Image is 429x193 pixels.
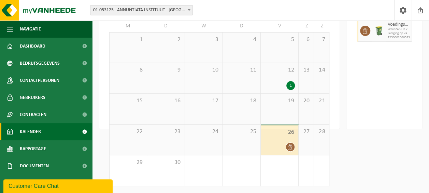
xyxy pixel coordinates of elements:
td: W [185,20,223,32]
span: 20 [302,97,310,105]
td: D [147,20,185,32]
span: WB-0240-HP voedingsafval, bevat producten van dierlijke oors [387,27,410,31]
span: Contactpersonen [20,72,59,89]
span: Rapportage [20,140,46,157]
td: Z [314,20,329,32]
span: 13 [302,66,310,74]
span: 4 [226,36,257,43]
span: 14 [317,66,326,74]
span: 3 [188,36,219,43]
span: Product Shop [20,175,51,192]
td: V [261,20,299,32]
span: 26 [264,129,295,136]
span: Contracten [20,106,46,123]
span: 6 [302,36,310,43]
span: 11 [226,66,257,74]
span: Documenten [20,157,49,175]
span: 24 [188,128,219,136]
span: 10 [188,66,219,74]
span: Voedingsafval, bevat producten van dierlijke oorsprong, onverpakt, categorie 3 [387,22,410,27]
span: 8 [113,66,143,74]
span: 25 [226,128,257,136]
span: Lediging op vaste frequentie [387,31,410,36]
td: D [223,20,261,32]
td: M [109,20,147,32]
span: 27 [302,128,310,136]
td: Z [299,20,314,32]
div: 1 [286,81,295,90]
span: 17 [188,97,219,105]
span: 5 [264,36,295,43]
span: 21 [317,97,326,105]
span: Navigatie [20,21,41,38]
span: Bedrijfsgegevens [20,55,60,72]
span: 01-053125 - ANNUNTIATA INSTITUUT - VEURNE [90,5,192,15]
span: 9 [151,66,181,74]
img: WB-0240-HPE-GN-50 [374,26,384,36]
span: 29 [113,159,143,166]
span: 28 [317,128,326,136]
span: 19 [264,97,295,105]
span: 23 [151,128,181,136]
span: 7 [317,36,326,43]
span: Dashboard [20,38,45,55]
iframe: chat widget [3,178,114,193]
span: 2 [151,36,181,43]
span: 16 [151,97,181,105]
span: 18 [226,97,257,105]
span: 15 [113,97,143,105]
span: Kalender [20,123,41,140]
span: 1 [113,36,143,43]
span: 12 [264,66,295,74]
span: 30 [151,159,181,166]
span: 22 [113,128,143,136]
span: T250002066583 [387,36,410,40]
span: Gebruikers [20,89,45,106]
